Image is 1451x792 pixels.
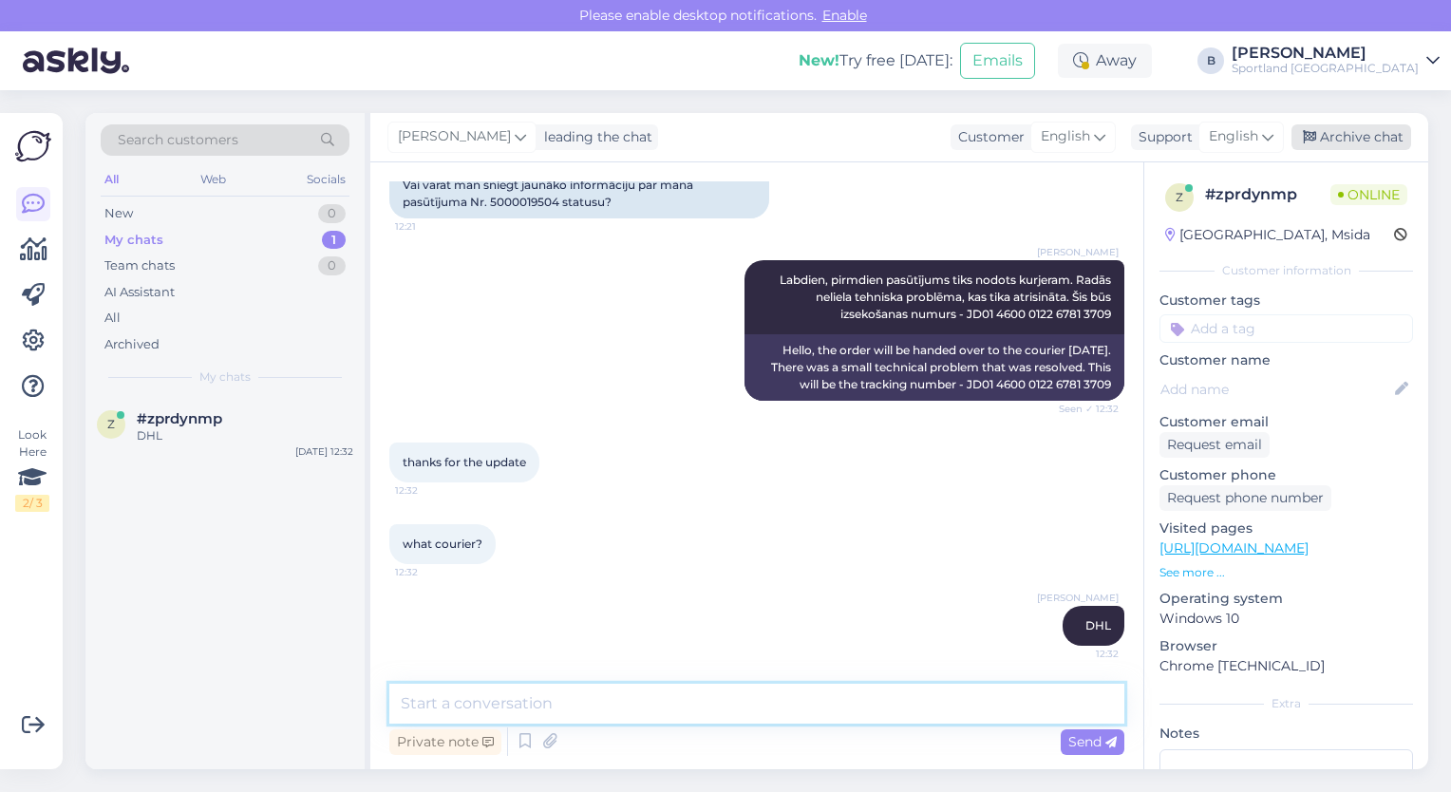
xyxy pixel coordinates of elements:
div: All [104,309,121,328]
span: [PERSON_NAME] [398,126,511,147]
div: Vai varat man sniegt jaunāko informāciju par mana pasūtījuma Nr. 5000019504 statusu? [389,169,769,218]
div: New [104,204,133,223]
input: Add name [1160,379,1391,400]
div: Hello, the order will be handed over to the courier [DATE]. There was a small technical problem t... [744,334,1124,401]
a: [URL][DOMAIN_NAME] [1159,539,1309,556]
p: See more ... [1159,564,1413,581]
b: New! [799,51,839,69]
div: 0 [318,256,346,275]
div: Private note [389,729,501,755]
span: z [107,417,115,431]
span: #zprdynmp [137,410,222,427]
span: Enable [817,7,873,24]
div: 0 [318,204,346,223]
div: Team chats [104,256,175,275]
div: leading the chat [537,127,652,147]
button: Emails [960,43,1035,79]
div: Support [1131,127,1193,147]
span: 12:32 [1047,647,1119,661]
div: All [101,167,122,192]
p: Customer email [1159,412,1413,432]
div: Request phone number [1159,485,1331,511]
div: My chats [104,231,163,250]
div: [GEOGRAPHIC_DATA], Msida [1165,225,1370,245]
div: Look Here [15,426,49,512]
div: Customer information [1159,262,1413,279]
div: Away [1058,44,1152,78]
div: Archive chat [1291,124,1411,150]
div: Customer [951,127,1025,147]
span: Online [1330,184,1407,205]
span: 12:32 [395,565,466,579]
span: z [1176,190,1183,204]
div: 2 / 3 [15,495,49,512]
div: Sportland [GEOGRAPHIC_DATA] [1232,61,1419,76]
p: Windows 10 [1159,609,1413,629]
p: Chrome [TECHNICAL_ID] [1159,656,1413,676]
a: [PERSON_NAME]Sportland [GEOGRAPHIC_DATA] [1232,46,1440,76]
p: Customer tags [1159,291,1413,311]
div: Web [197,167,230,192]
div: 1 [322,231,346,250]
p: Customer name [1159,350,1413,370]
span: 12:21 [395,219,466,234]
span: 12:32 [395,483,466,498]
div: Socials [303,167,349,192]
span: [PERSON_NAME] [1037,245,1119,259]
div: B [1197,47,1224,74]
div: DHL [137,427,353,444]
span: what courier? [403,537,482,551]
span: Send [1068,733,1117,750]
span: English [1041,126,1090,147]
div: [PERSON_NAME] [1232,46,1419,61]
div: Request email [1159,432,1270,458]
p: Notes [1159,724,1413,744]
span: [PERSON_NAME] [1037,591,1119,605]
span: English [1209,126,1258,147]
p: Visited pages [1159,519,1413,538]
span: My chats [199,368,251,386]
div: Extra [1159,695,1413,712]
span: Seen ✓ 12:32 [1047,402,1119,416]
div: # zprdynmp [1205,183,1330,206]
span: DHL [1085,618,1111,632]
div: [DATE] 12:32 [295,444,353,459]
div: AI Assistant [104,283,175,302]
p: Customer phone [1159,465,1413,485]
div: Try free [DATE]: [799,49,952,72]
div: Archived [104,335,160,354]
input: Add a tag [1159,314,1413,343]
span: Labdien, pirmdien pasūtījums tiks nodots kurjeram. Radās neliela tehniska problēma, kas tika atri... [780,273,1114,321]
img: Askly Logo [15,128,51,164]
span: Search customers [118,130,238,150]
span: thanks for the update [403,455,526,469]
p: Browser [1159,636,1413,656]
p: Operating system [1159,589,1413,609]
